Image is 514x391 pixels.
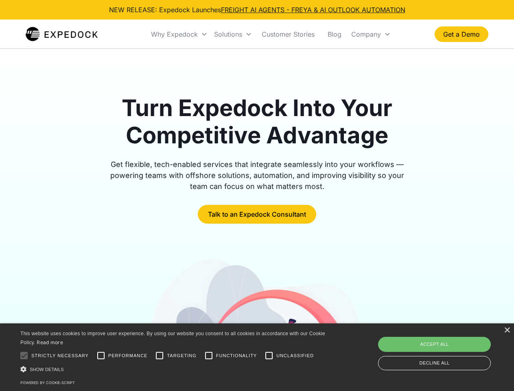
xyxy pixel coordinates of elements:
[198,205,316,224] a: Talk to an Expedock Consultant
[276,352,314,359] span: Unclassified
[101,94,413,149] h1: Turn Expedock Into Your Competitive Advantage
[31,352,89,359] span: Strictly necessary
[37,339,63,345] a: Read more
[351,30,381,38] div: Company
[26,26,98,42] a: home
[30,367,64,372] span: Show details
[109,5,405,15] div: NEW RELEASE: Expedock Launches
[20,380,75,385] a: Powered by cookie-script
[26,26,98,42] img: Expedock Logo
[211,20,255,48] div: Solutions
[20,331,325,346] span: This website uses cookies to improve user experience. By using our website you consent to all coo...
[167,352,196,359] span: Targeting
[348,20,394,48] div: Company
[148,20,211,48] div: Why Expedock
[216,352,257,359] span: Functionality
[214,30,242,38] div: Solutions
[321,20,348,48] a: Blog
[435,26,488,42] a: Get a Demo
[151,30,198,38] div: Why Expedock
[101,159,413,192] div: Get flexible, tech-enabled services that integrate seamlessly into your workflows — powering team...
[255,20,321,48] a: Customer Stories
[378,303,514,391] iframe: Chat Widget
[108,352,148,359] span: Performance
[221,6,405,14] a: FREIGHT AI AGENTS - FREYA & AI OUTLOOK AUTOMATION
[20,365,328,373] div: Show details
